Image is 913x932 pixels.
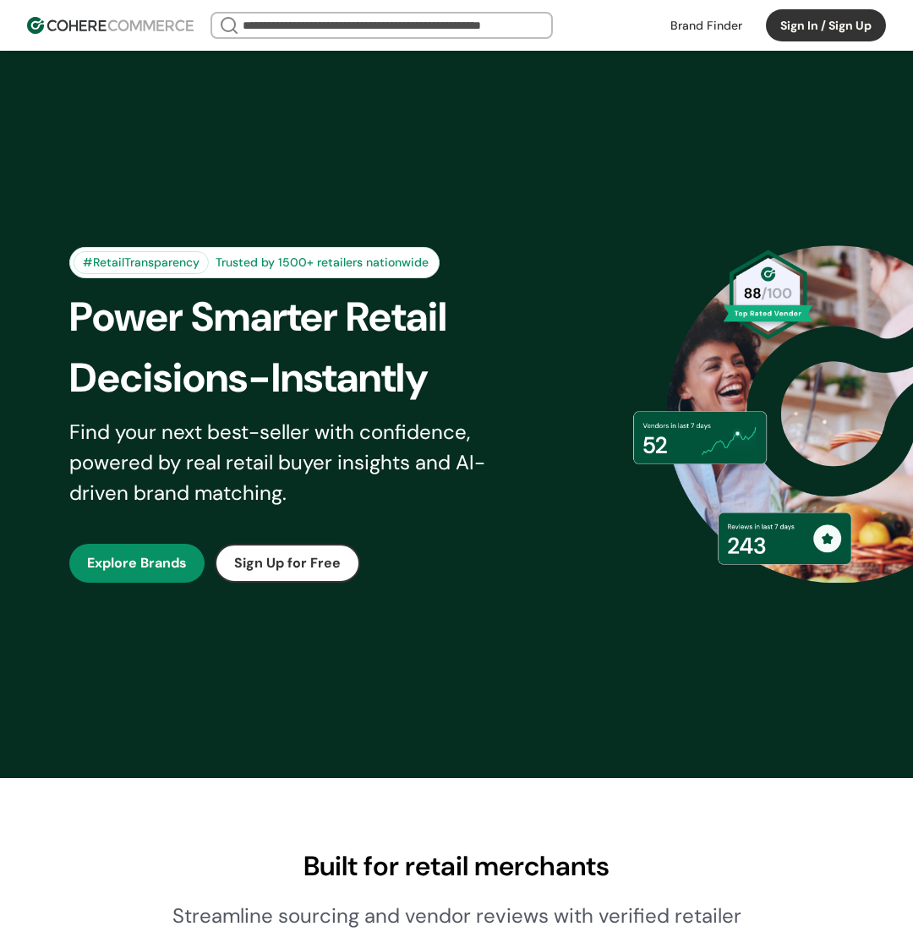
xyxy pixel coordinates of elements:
div: Power Smarter Retail [69,287,556,348]
div: #RetailTransparency [74,251,209,274]
button: Sign Up for Free [215,544,360,583]
img: Cohere Logo [27,17,194,34]
div: Decisions-Instantly [69,348,556,408]
button: Explore Brands [69,544,205,583]
div: Trusted by 1500+ retailers nationwide [209,254,435,271]
div: Built for retail merchants [27,846,886,886]
div: Find your next best-seller with confidence, powered by real retail buyer insights and AI-driven b... [69,417,532,508]
button: Sign In / Sign Up [766,9,886,41]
